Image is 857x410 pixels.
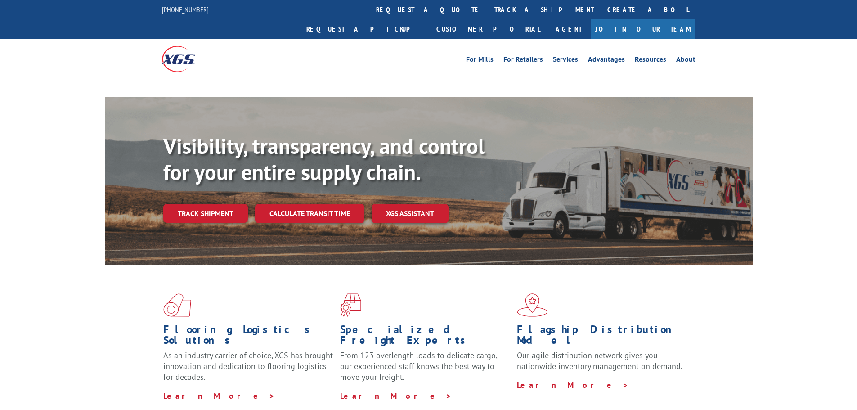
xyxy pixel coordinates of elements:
[340,350,510,390] p: From 123 overlength loads to delicate cargo, our experienced staff knows the best way to move you...
[466,56,494,66] a: For Mills
[163,293,191,317] img: xgs-icon-total-supply-chain-intelligence-red
[163,132,485,186] b: Visibility, transparency, and control for your entire supply chain.
[163,324,333,350] h1: Flooring Logistics Solutions
[163,350,333,382] span: As an industry carrier of choice, XGS has brought innovation and dedication to flooring logistics...
[255,204,364,223] a: Calculate transit time
[300,19,430,39] a: Request a pickup
[163,204,248,223] a: Track shipment
[517,350,682,371] span: Our agile distribution network gives you nationwide inventory management on demand.
[430,19,547,39] a: Customer Portal
[372,204,449,223] a: XGS ASSISTANT
[676,56,695,66] a: About
[547,19,591,39] a: Agent
[517,380,629,390] a: Learn More >
[588,56,625,66] a: Advantages
[517,324,687,350] h1: Flagship Distribution Model
[517,293,548,317] img: xgs-icon-flagship-distribution-model-red
[503,56,543,66] a: For Retailers
[340,324,510,350] h1: Specialized Freight Experts
[553,56,578,66] a: Services
[163,391,275,401] a: Learn More >
[591,19,695,39] a: Join Our Team
[635,56,666,66] a: Resources
[340,391,452,401] a: Learn More >
[340,293,361,317] img: xgs-icon-focused-on-flooring-red
[162,5,209,14] a: [PHONE_NUMBER]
